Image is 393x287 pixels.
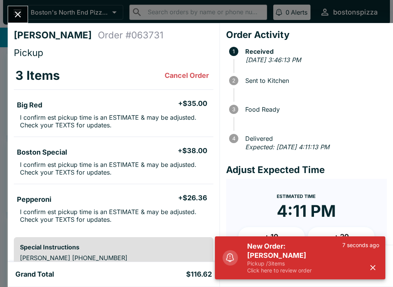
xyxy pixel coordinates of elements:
h4: Order # 063731 [98,30,163,41]
h5: $116.62 [186,270,212,279]
text: 4 [232,135,235,142]
p: 7 seconds ago [342,242,379,249]
h4: [PERSON_NAME] [14,30,98,41]
span: Estimated Time [277,193,315,199]
p: Click here to review order [247,267,342,274]
h5: + $26.36 [178,193,207,203]
span: Received [241,48,387,55]
h5: Big Red [17,101,42,110]
em: [DATE] 3:46:13 PM [246,56,301,64]
table: orders table [14,62,213,231]
text: 2 [232,78,235,84]
h4: Adjust Expected Time [226,164,387,176]
button: + 20 [308,227,375,246]
button: Cancel Order [162,68,212,83]
em: Expected: [DATE] 4:11:13 PM [245,143,329,151]
text: 3 [232,106,235,112]
p: I confirm est pickup time is an ESTIMATE & may be adjusted. Check your TEXTS for updates. [20,161,207,176]
h5: + $35.00 [178,99,207,108]
p: [PERSON_NAME] [PHONE_NUMBER] [20,254,207,262]
h5: New Order: [PERSON_NAME] [247,242,342,260]
span: Pickup [14,47,43,58]
h5: Boston Special [17,148,67,157]
span: Delivered [241,135,387,142]
span: Food Ready [241,106,387,113]
p: I confirm est pickup time is an ESTIMATE & may be adjusted. Check your TEXTS for updates. [20,208,207,223]
p: I confirm est pickup time is an ESTIMATE & may be adjusted. Check your TEXTS for updates. [20,114,207,129]
button: + 10 [238,227,305,246]
h5: + $38.00 [178,146,207,155]
h5: Grand Total [15,270,54,279]
button: Close [8,6,28,23]
time: 4:11 PM [277,201,336,221]
h3: 3 Items [15,68,60,83]
h5: Pepperoni [17,195,51,204]
text: 1 [233,48,235,54]
span: Sent to Kitchen [241,77,387,84]
p: Pickup / 3 items [247,260,342,267]
h4: Order Activity [226,29,387,41]
h6: Special Instructions [20,243,207,251]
